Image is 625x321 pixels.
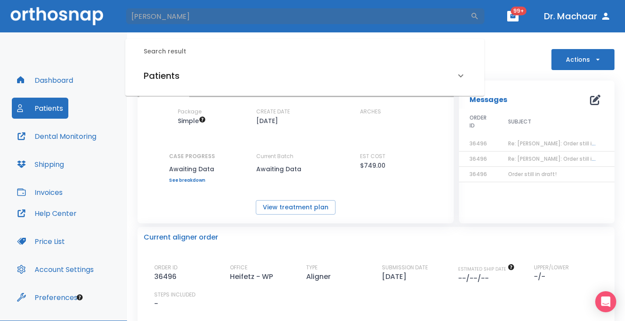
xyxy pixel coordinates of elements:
[154,264,177,272] p: ORDER ID
[470,140,487,147] span: 36496
[169,152,215,160] p: CASE PROGRESS
[178,108,201,116] p: Package
[540,8,614,24] button: Dr. Machaar
[256,152,335,160] p: Current Batch
[470,155,487,162] span: 36496
[12,154,69,175] button: Shipping
[12,70,78,91] button: Dashboard
[12,126,102,147] button: Dental Monitoring
[12,98,68,119] button: Patients
[76,293,84,301] div: Tooltip anchor
[178,116,206,125] span: Up to 10 steps (20 aligners)
[470,170,487,178] span: 36496
[360,108,381,116] p: ARCHES
[382,264,428,272] p: SUBMISSION DATE
[256,200,335,215] button: View treatment plan
[534,272,549,282] p: -/-
[144,47,477,56] h6: Search result
[256,108,290,116] p: CREATE DATE
[11,7,103,25] img: Orthosnap
[154,299,158,309] p: -
[230,264,247,272] p: OFFICE
[551,49,614,70] button: Actions
[382,272,410,282] p: [DATE]
[360,152,385,160] p: EST COST
[256,116,278,126] p: [DATE]
[508,118,531,126] span: SUBJECT
[133,63,477,88] div: Patients
[144,232,218,243] p: Current aligner order
[12,259,99,280] button: Account Settings
[12,287,83,308] button: Preferences
[169,178,215,183] a: See breakdown
[534,264,569,272] p: UPPER/LOWER
[230,272,276,282] p: Heifetz - WP
[154,272,180,282] p: 36496
[12,182,68,203] button: Invoices
[458,266,515,272] span: The date will be available after approving treatment plan
[144,69,180,83] h6: Patients
[595,291,616,312] div: Open Intercom Messenger
[12,231,70,252] button: Price List
[470,114,487,130] span: ORDER ID
[508,170,557,178] span: Order still in draft!
[12,203,82,224] button: Help Center
[256,164,335,174] p: Awaiting Data
[511,7,526,15] span: 99+
[470,95,507,105] p: Messages
[458,273,492,284] p: --/--/--
[360,160,385,171] p: $749.00
[306,264,318,272] p: TYPE
[154,291,195,299] p: STEPS INCLUDED
[169,164,215,174] p: Awaiting Data
[125,7,470,25] input: Search by Patient Name or Case #
[306,272,334,282] p: Aligner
